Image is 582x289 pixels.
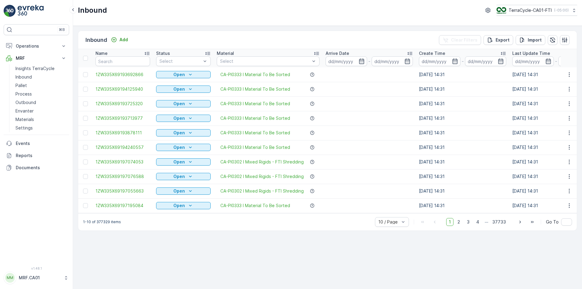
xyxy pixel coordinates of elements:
p: Open [173,173,185,180]
span: 1ZW335X69194125940 [95,86,150,92]
span: Go To [546,219,559,225]
a: Reports [4,150,69,162]
p: Envanter [15,108,34,114]
div: Toggle Row Selected [83,160,88,164]
p: Export [496,37,510,43]
img: logo [4,5,16,17]
div: Toggle Row Selected [83,87,88,92]
a: CA-PI0302 I Mixed Rigids - FTI Shredding [220,159,304,165]
p: Select [220,58,310,64]
span: 37733 [490,218,509,226]
a: Materials [13,115,69,124]
td: [DATE] 14:31 [416,198,509,213]
p: Inbound [78,5,107,15]
p: - [368,58,370,65]
a: 1ZW335X69197074053 [95,159,150,165]
a: Settings [13,124,69,132]
button: Add [109,36,130,43]
input: dd/mm/yyyy [326,56,367,66]
p: - [555,58,557,65]
a: CA-PI0333 I Material To Be Sorted [220,130,290,136]
p: Open [173,115,185,121]
button: Operations [4,40,69,52]
p: Reports [16,153,67,159]
button: Open [156,144,211,151]
span: v 1.48.1 [4,267,69,270]
p: Open [173,72,185,78]
a: 1ZW335X69193725320 [95,101,150,107]
input: dd/mm/yyyy [419,56,460,66]
a: CA-PI0333 I Material To Be Sorted [220,101,290,107]
span: 3 [464,218,472,226]
p: Inbound [85,36,107,44]
div: Toggle Row Selected [83,145,88,150]
a: 1ZW335X69193878111 [95,130,150,136]
p: Create Time [419,50,445,56]
p: Open [173,159,185,165]
a: Process [13,90,69,98]
p: MRF [16,55,57,61]
td: [DATE] 14:31 [416,155,509,169]
span: 1ZW335X69193692866 [95,72,150,78]
button: Open [156,187,211,195]
a: Envanter [13,107,69,115]
img: logo_light-DOdMpM7g.png [18,5,44,17]
p: ⌘B [59,27,65,32]
a: 1ZW335X69197195084 [95,203,150,209]
button: Open [156,129,211,136]
a: CA-PI0333 I Material To Be Sorted [220,115,290,121]
span: 1ZW335X69194240557 [95,144,150,150]
p: Material [217,50,234,56]
p: Open [173,203,185,209]
td: [DATE] 14:31 [416,82,509,96]
a: 1ZW335X69197076588 [95,173,150,180]
input: Search [95,56,150,66]
button: Open [156,86,211,93]
p: Settings [15,125,33,131]
td: [DATE] 14:31 [416,169,509,184]
a: Events [4,137,69,150]
a: CA-PI0333 I Material To Be Sorted [220,144,290,150]
div: Toggle Row Selected [83,101,88,106]
span: 1 [446,218,453,226]
a: 1ZW335X69193713977 [95,115,150,121]
p: Inbound [15,74,32,80]
input: dd/mm/yyyy [465,56,507,66]
a: CA-PI0333 I Material To Be Sorted [220,86,290,92]
div: Toggle Row Selected [83,174,88,179]
div: Toggle Row Selected [83,130,88,135]
a: CA-PI0333 I Material To Be Sorted [220,72,290,78]
a: Insights TerraCycle [13,64,69,73]
button: TerraCycle-CA01-FTI(-05:00) [497,5,577,16]
p: MRF.CA01 [19,275,61,281]
button: Open [156,158,211,166]
p: Events [16,140,67,146]
img: TC_BVHiTW6.png [497,7,506,14]
td: [DATE] 14:31 [416,126,509,140]
button: Clear Filters [439,35,481,45]
p: Operations [16,43,57,49]
button: Open [156,100,211,107]
input: dd/mm/yyyy [512,56,554,66]
span: CA-PI0333 I Material To Be Sorted [220,203,290,209]
button: Open [156,71,211,78]
p: Add [119,37,128,43]
p: Materials [15,116,34,123]
span: 4 [473,218,482,226]
p: Arrive Date [326,50,349,56]
button: Open [156,173,211,180]
div: Toggle Row Selected [83,72,88,77]
p: - [462,58,464,65]
a: CA-PI0302 I Mixed Rigids - FTI Shredding [220,188,304,194]
td: [DATE] 14:31 [416,140,509,155]
button: MMMRF.CA01 [4,271,69,284]
div: Toggle Row Selected [83,189,88,193]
